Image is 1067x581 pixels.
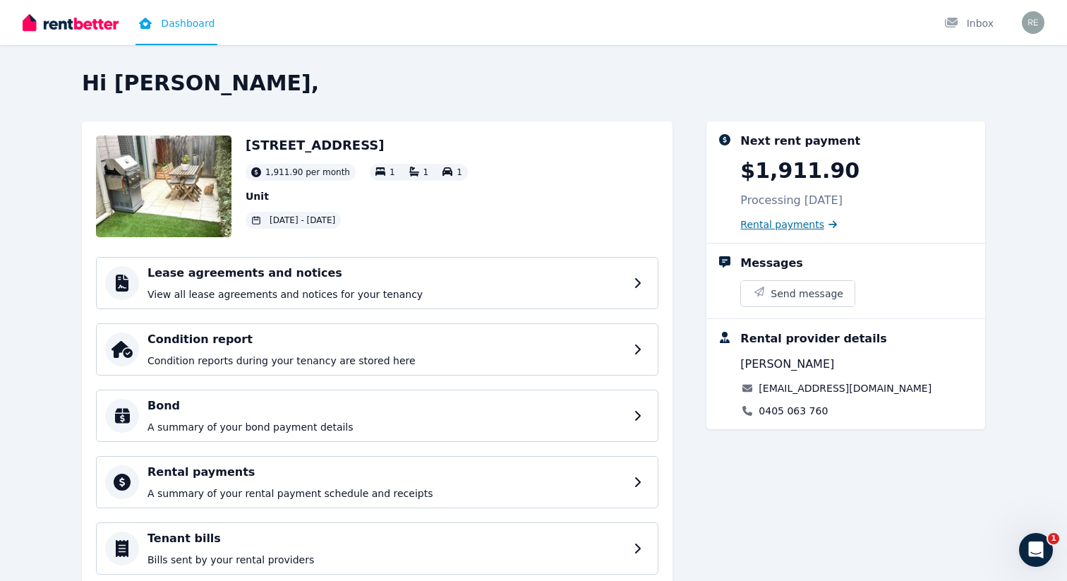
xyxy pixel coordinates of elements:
[147,397,625,414] h4: Bond
[423,167,429,177] span: 1
[759,381,932,395] a: [EMAIL_ADDRESS][DOMAIN_NAME]
[457,167,462,177] span: 1
[740,217,837,232] a: Rental payments
[147,553,625,567] p: Bills sent by your rental providers
[246,189,468,203] p: Unit
[147,464,625,481] h4: Rental payments
[759,404,828,418] a: 0405 063 760
[740,330,886,347] div: Rental provider details
[771,287,843,301] span: Send message
[147,265,625,282] h4: Lease agreements and notices
[740,217,824,232] span: Rental payments
[147,331,625,348] h4: Condition report
[740,133,860,150] div: Next rent payment
[147,420,625,434] p: A summary of your bond payment details
[740,192,843,209] p: Processing [DATE]
[246,136,468,155] h2: [STREET_ADDRESS]
[147,354,625,368] p: Condition reports during your tenancy are stored here
[147,486,625,501] p: A summary of your rental payment schedule and receipts
[741,281,855,306] button: Send message
[740,356,834,373] span: [PERSON_NAME]
[944,16,994,30] div: Inbox
[740,255,802,272] div: Messages
[1019,533,1053,567] iframe: Intercom live chat
[147,287,625,301] p: View all lease agreements and notices for your tenancy
[1022,11,1044,34] img: Rebecca Span
[390,167,395,177] span: 1
[82,71,985,96] h2: Hi [PERSON_NAME],
[270,215,335,226] span: [DATE] - [DATE]
[740,158,860,184] p: $1,911.90
[265,167,350,178] span: 1,911.90 per month
[23,12,119,33] img: RentBetter
[1048,533,1059,544] span: 1
[147,530,625,547] h4: Tenant bills
[96,136,231,237] img: Property Url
